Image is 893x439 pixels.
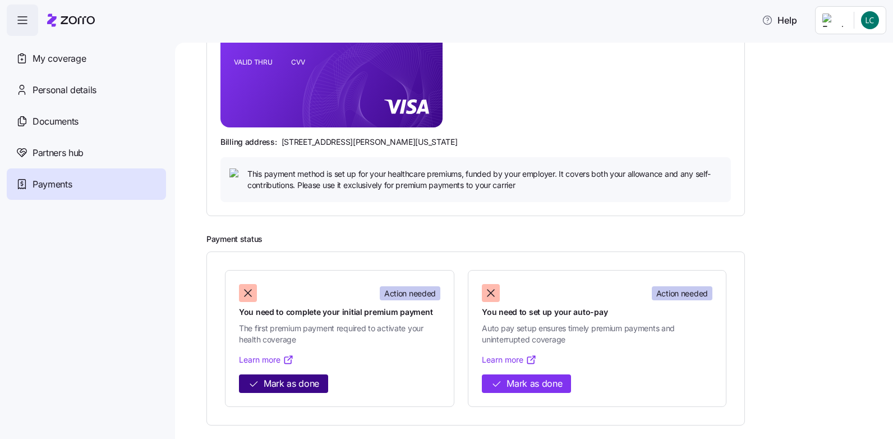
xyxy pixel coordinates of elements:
a: Personal details [7,74,166,106]
span: Mark as done [264,377,319,391]
a: Documents [7,106,166,137]
a: Partners hub [7,137,166,168]
span: Documents [33,115,79,129]
span: Auto pay setup ensures timely premium payments and uninterrupted coverage [482,323,712,346]
span: [STREET_ADDRESS][PERSON_NAME][US_STATE] [282,136,458,148]
button: Mark as done [482,374,571,393]
span: My coverage [33,52,86,66]
button: Help [753,9,806,31]
img: icon bulb [229,168,243,182]
a: Learn more [482,354,537,365]
span: Mark as done [507,377,562,391]
img: aa08532ec09fb9adffadff08c74dbd86 [861,11,879,29]
span: Billing address: [220,136,277,148]
span: Partners hub [33,146,84,160]
span: This payment method is set up for your healthcare premiums, funded by your employer. It covers bo... [247,168,722,191]
tspan: VALID THRU [234,58,273,67]
h2: Payment status [206,234,877,245]
a: Payments [7,168,166,200]
img: Employer logo [822,13,845,27]
span: Action needed [656,288,708,299]
span: You need to set up your auto-pay [482,307,712,318]
span: Action needed [384,288,436,299]
span: You need to complete your initial premium payment [239,307,440,318]
tspan: CVV [291,58,305,67]
span: Personal details [33,83,96,97]
span: The first premium payment required to activate your health coverage [239,323,440,346]
a: Learn more [239,354,294,365]
button: Mark as done [239,374,328,393]
a: My coverage [7,43,166,74]
span: Payments [33,177,72,191]
span: Help [762,13,797,27]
